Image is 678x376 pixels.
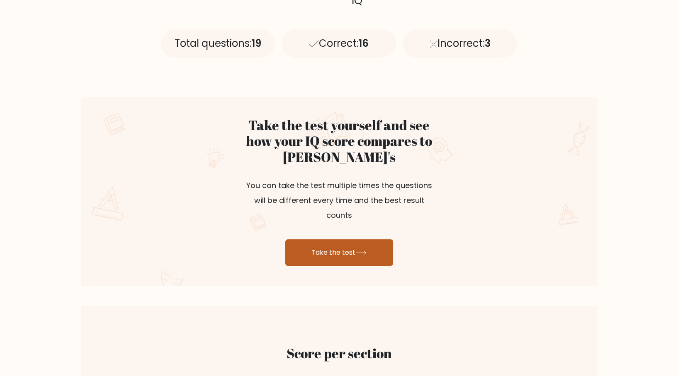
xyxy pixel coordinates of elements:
[359,36,369,50] span: 16
[282,29,396,58] div: Correct:
[252,36,261,50] span: 19
[403,29,517,58] div: Incorrect:
[285,239,393,266] a: Take the test
[161,29,275,58] div: Total questions:
[241,168,438,233] p: You can take the test multiple times the questions will be different every time and the best resu...
[121,345,557,361] h2: Score per section
[485,36,491,50] span: 3
[241,117,438,165] h2: Take the test yourself and see how your IQ score compares to [PERSON_NAME]'s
